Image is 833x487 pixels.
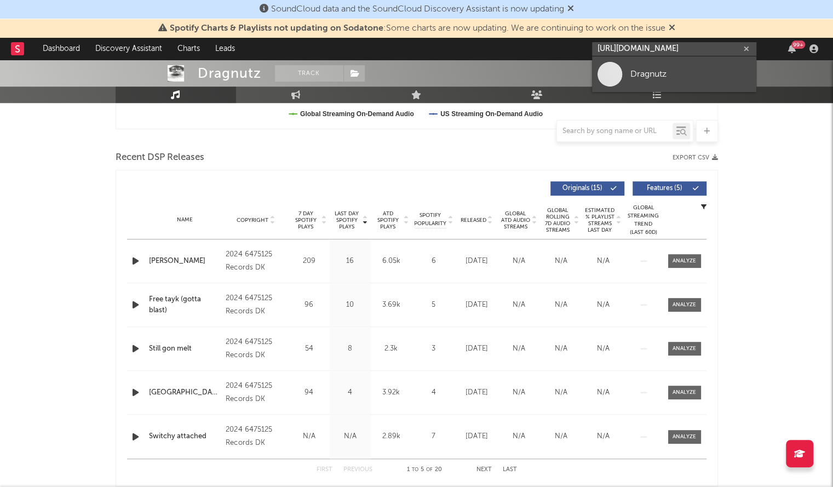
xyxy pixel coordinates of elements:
[332,387,368,398] div: 4
[543,256,579,267] div: N/A
[543,343,579,354] div: N/A
[458,431,495,442] div: [DATE]
[415,387,453,398] div: 4
[332,256,368,267] div: 16
[458,256,495,267] div: [DATE]
[501,256,537,267] div: N/A
[149,216,221,224] div: Name
[558,185,608,192] span: Originals ( 15 )
[415,256,453,267] div: 6
[226,248,285,274] div: 2024 6475125 Records DK
[585,343,622,354] div: N/A
[226,292,285,318] div: 2024 6475125 Records DK
[543,207,573,233] span: Global Rolling 7D Audio Streams
[501,210,531,230] span: Global ATD Audio Streams
[170,24,383,33] span: Spotify Charts & Playlists not updating on Sodatone
[374,343,409,354] div: 2.3k
[627,204,660,237] div: Global Streaming Trend (Last 60D)
[300,110,414,118] text: Global Streaming On-Demand Audio
[275,65,343,82] button: Track
[458,343,495,354] div: [DATE]
[640,185,690,192] span: Features ( 5 )
[291,256,327,267] div: 209
[501,300,537,311] div: N/A
[550,181,624,196] button: Originals(15)
[88,38,170,60] a: Discovery Assistant
[585,256,622,267] div: N/A
[291,300,327,311] div: 96
[291,343,327,354] div: 54
[149,343,221,354] a: Still gon melt
[226,423,285,450] div: 2024 6475125 Records DK
[394,463,455,477] div: 1 5 20
[415,343,453,354] div: 3
[226,380,285,406] div: 2024 6475125 Records DK
[592,42,756,56] input: Search for artists
[374,300,409,311] div: 3.69k
[149,387,221,398] a: [GEOGRAPHIC_DATA]
[332,343,368,354] div: 8
[198,65,261,82] div: Dragnutz
[426,467,433,472] span: of
[440,110,542,118] text: US Streaming On-Demand Audio
[458,300,495,311] div: [DATE]
[374,387,409,398] div: 3.92k
[669,24,675,33] span: Dismiss
[271,5,564,14] span: SoundCloud data and the SoundCloud Discovery Assistant is now updating
[116,151,204,164] span: Recent DSP Releases
[585,300,622,311] div: N/A
[503,467,517,473] button: Last
[343,467,372,473] button: Previous
[585,431,622,442] div: N/A
[567,5,574,14] span: Dismiss
[291,387,327,398] div: 94
[476,467,492,473] button: Next
[149,431,221,442] a: Switchy attached
[501,431,537,442] div: N/A
[170,38,208,60] a: Charts
[374,256,409,267] div: 6.05k
[630,67,751,81] div: Dragnutz
[374,210,403,230] span: ATD Spotify Plays
[149,256,221,267] a: [PERSON_NAME]
[415,431,453,442] div: 7
[414,211,446,228] span: Spotify Popularity
[633,181,706,196] button: Features(5)
[374,431,409,442] div: 2.89k
[317,467,332,473] button: First
[226,336,285,362] div: 2024 6475125 Records DK
[788,44,796,53] button: 99+
[501,387,537,398] div: N/A
[291,431,327,442] div: N/A
[592,56,756,92] a: Dragnutz
[461,217,486,224] span: Released
[458,387,495,398] div: [DATE]
[332,210,361,230] span: Last Day Spotify Plays
[415,300,453,311] div: 5
[35,38,88,60] a: Dashboard
[585,387,622,398] div: N/A
[557,127,673,136] input: Search by song name or URL
[791,41,805,49] div: 99 +
[673,154,718,161] button: Export CSV
[208,38,243,60] a: Leads
[237,217,268,224] span: Copyright
[412,467,418,472] span: to
[543,431,579,442] div: N/A
[149,294,221,316] a: Free tayk (gotta blast)
[585,207,615,233] span: Estimated % Playlist Streams Last Day
[543,300,579,311] div: N/A
[332,300,368,311] div: 10
[332,431,368,442] div: N/A
[170,24,665,33] span: : Some charts are now updating. We are continuing to work on the issue
[543,387,579,398] div: N/A
[501,343,537,354] div: N/A
[291,210,320,230] span: 7 Day Spotify Plays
